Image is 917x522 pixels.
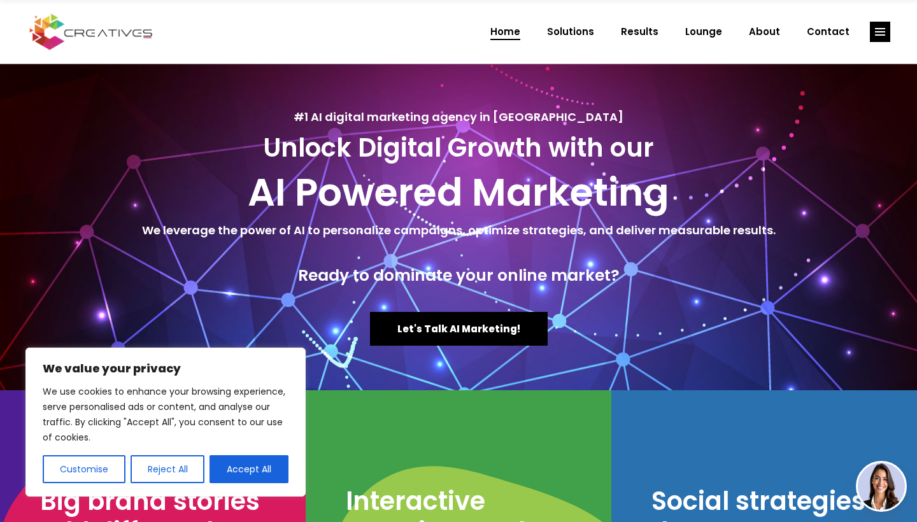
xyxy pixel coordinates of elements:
button: Customise [43,455,125,483]
a: Lounge [672,15,736,48]
span: Let's Talk AI Marketing! [397,322,520,335]
button: Accept All [210,455,288,483]
h3: Unlock Digital Growth with our [13,132,904,163]
h5: #1 AI digital marketing agency in [GEOGRAPHIC_DATA] [13,108,904,126]
span: About [749,15,780,48]
div: We value your privacy [25,348,306,497]
a: Solutions [534,15,608,48]
a: Home [477,15,534,48]
p: We value your privacy [43,361,288,376]
span: Home [490,15,520,48]
h5: We leverage the power of AI to personalize campaigns, optimize strategies, and deliver measurable... [13,222,904,239]
span: Lounge [685,15,722,48]
a: Results [608,15,672,48]
a: Contact [793,15,863,48]
img: Creatives [27,12,155,52]
a: About [736,15,793,48]
span: Contact [807,15,849,48]
img: agent [858,463,905,510]
a: Let's Talk AI Marketing! [370,312,548,346]
span: Solutions [547,15,594,48]
p: We use cookies to enhance your browsing experience, serve personalised ads or content, and analys... [43,384,288,445]
button: Reject All [131,455,205,483]
h2: AI Powered Marketing [13,169,904,215]
span: Results [621,15,658,48]
h4: Ready to dominate your online market? [13,266,904,285]
a: link [870,22,890,42]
